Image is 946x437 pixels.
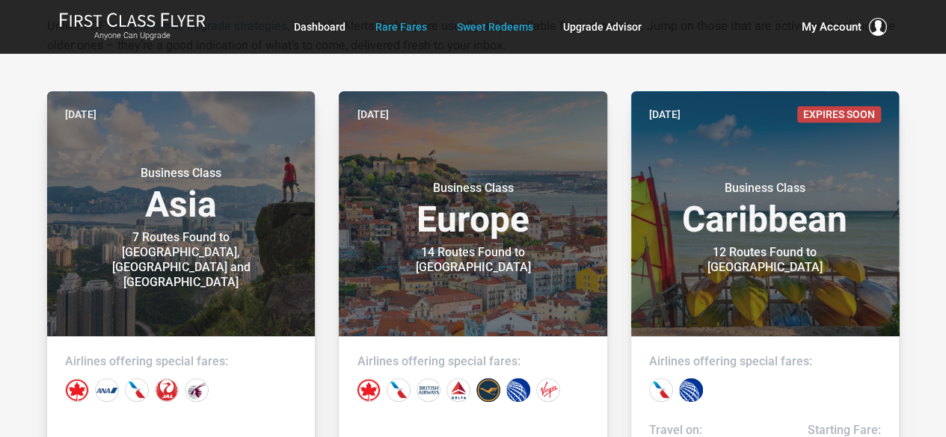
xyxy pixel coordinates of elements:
[65,106,96,123] time: [DATE]
[379,181,566,196] small: Business Class
[387,378,411,402] div: American Airlines
[797,106,881,123] span: Expires Soon
[125,378,149,402] div: American Airlines
[59,31,206,41] small: Anyone Can Upgrade
[375,13,427,40] a: Rare Fares
[87,230,274,290] div: 7 Routes Found to [GEOGRAPHIC_DATA], [GEOGRAPHIC_DATA] and [GEOGRAPHIC_DATA]
[379,245,566,275] div: 14 Routes Found to [GEOGRAPHIC_DATA]
[446,378,470,402] div: Delta Airlines
[294,13,345,40] a: Dashboard
[357,378,381,402] div: Air Canada
[357,106,388,123] time: [DATE]
[457,13,533,40] a: Sweet Redeems
[802,18,887,36] button: My Account
[679,378,703,402] div: United
[59,12,206,42] a: First Class FlyerAnyone Can Upgrade
[357,354,589,369] h4: Airlines offering special fares:
[506,378,530,402] div: United
[672,245,859,275] div: 12 Routes Found to [GEOGRAPHIC_DATA]
[672,181,859,196] small: Business Class
[649,181,881,238] h3: Caribbean
[65,378,89,402] div: Air Canada
[649,378,673,402] div: American Airlines
[563,13,642,40] a: Upgrade Advisor
[185,378,209,402] div: Qatar
[65,354,297,369] h4: Airlines offering special fares:
[87,166,274,181] small: Business Class
[536,378,560,402] div: Virgin Atlantic
[65,166,297,223] h3: Asia
[357,181,589,238] h3: Europe
[649,354,881,369] h4: Airlines offering special fares:
[802,18,861,36] span: My Account
[417,378,440,402] div: British Airways
[59,12,206,28] img: First Class Flyer
[155,378,179,402] div: Japan Airlines
[476,378,500,402] div: Lufthansa
[95,378,119,402] div: All Nippon Airways
[649,106,681,123] time: [DATE]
